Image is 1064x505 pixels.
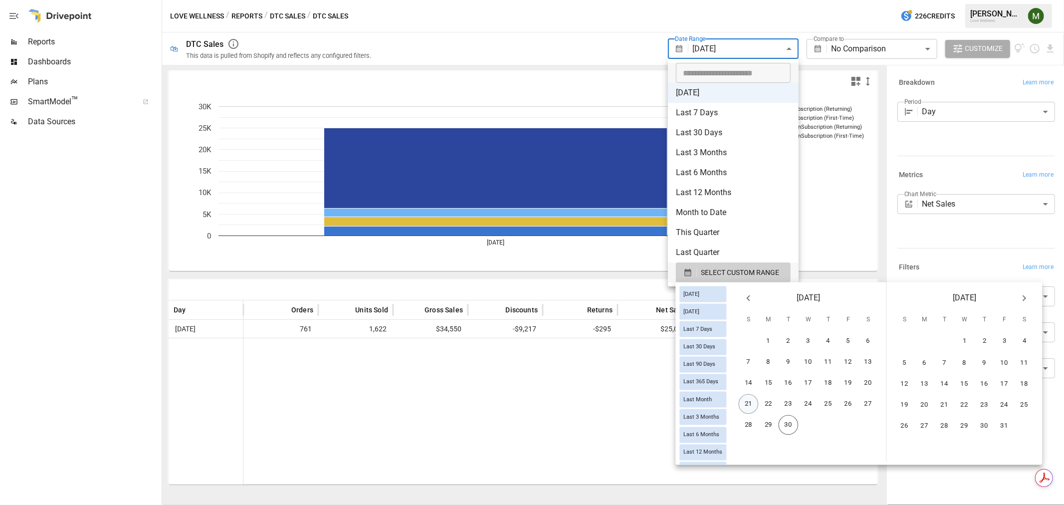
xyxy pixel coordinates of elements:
button: Next month [1014,288,1034,308]
button: 30 [975,416,995,436]
div: [DATE] [679,304,726,320]
button: 5 [839,331,858,351]
button: 22 [955,395,975,415]
button: 16 [975,374,995,394]
button: 3 [995,331,1015,351]
button: 27 [858,394,878,414]
span: Last 12 Months [679,449,726,456]
button: 27 [915,416,935,436]
button: 11 [819,352,839,372]
button: Previous month [738,288,758,308]
button: 15 [759,373,779,393]
span: [DATE] [679,308,703,315]
span: [DATE] [797,291,820,305]
span: Thursday [819,310,837,330]
button: 2 [779,331,799,351]
div: Last 7 Days [679,321,726,337]
button: 5 [895,353,915,373]
li: This Quarter [668,223,799,243]
button: 26 [839,394,858,414]
button: 28 [739,415,759,435]
button: 9 [975,353,995,373]
button: 25 [1015,395,1035,415]
div: Last 12 Months [679,444,726,460]
span: Monday [759,310,777,330]
button: SELECT CUSTOM RANGE [676,262,791,282]
span: Last 7 Days [679,326,716,332]
button: 1 [759,331,779,351]
div: Last Year [679,462,726,478]
button: 7 [935,353,955,373]
button: 29 [759,415,779,435]
button: 17 [799,373,819,393]
li: Month to Date [668,203,799,223]
span: Monday [915,310,933,330]
span: Tuesday [935,310,953,330]
button: 13 [915,374,935,394]
button: 23 [975,395,995,415]
span: Last Month [679,396,716,403]
span: Wednesday [799,310,817,330]
button: 24 [799,394,819,414]
button: 2 [975,331,995,351]
button: 20 [858,373,878,393]
button: 6 [858,331,878,351]
button: 29 [955,416,975,436]
button: 4 [1015,331,1035,351]
button: 18 [1015,374,1035,394]
div: Last 30 Days [679,339,726,355]
span: Thursday [975,310,993,330]
span: Last 90 Days [679,361,719,368]
span: Sunday [739,310,757,330]
span: Last 365 Days [679,379,722,385]
button: 31 [995,416,1015,436]
span: Last 30 Days [679,344,719,350]
button: 22 [759,394,779,414]
button: 15 [955,374,975,394]
button: 12 [895,374,915,394]
button: 12 [839,352,858,372]
button: 25 [819,394,839,414]
span: Sunday [895,310,913,330]
button: 20 [915,395,935,415]
li: Last Quarter [668,243,799,262]
span: Last 3 Months [679,414,723,420]
li: Last 30 Days [668,123,799,143]
span: Saturday [859,310,877,330]
li: [DATE] [668,83,799,103]
span: Wednesday [955,310,973,330]
button: 10 [799,352,819,372]
div: Last 6 Months [679,427,726,443]
button: 13 [858,352,878,372]
li: Last 7 Days [668,103,799,123]
div: Last 365 Days [679,374,726,390]
button: 11 [1015,353,1035,373]
span: [DATE] [953,291,976,305]
div: Last 3 Months [679,409,726,425]
span: Tuesday [779,310,797,330]
button: 14 [739,373,759,393]
span: Friday [995,310,1013,330]
button: 8 [759,352,779,372]
div: [DATE] [679,286,726,302]
button: 23 [779,394,799,414]
button: 4 [819,331,839,351]
span: Friday [839,310,857,330]
button: 18 [819,373,839,393]
button: 19 [839,373,858,393]
li: Last 6 Months [668,163,799,183]
button: 3 [799,331,819,351]
div: Last Month [679,392,726,408]
li: Last 3 Months [668,143,799,163]
button: 28 [935,416,955,436]
span: Last 6 Months [679,432,723,438]
button: 7 [739,352,759,372]
button: 24 [995,395,1015,415]
button: 9 [779,352,799,372]
li: Last 12 Months [668,183,799,203]
button: 14 [935,374,955,394]
div: Last 90 Days [679,356,726,372]
button: 26 [895,416,915,436]
button: 16 [779,373,799,393]
span: SELECT CUSTOM RANGE [701,266,779,279]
